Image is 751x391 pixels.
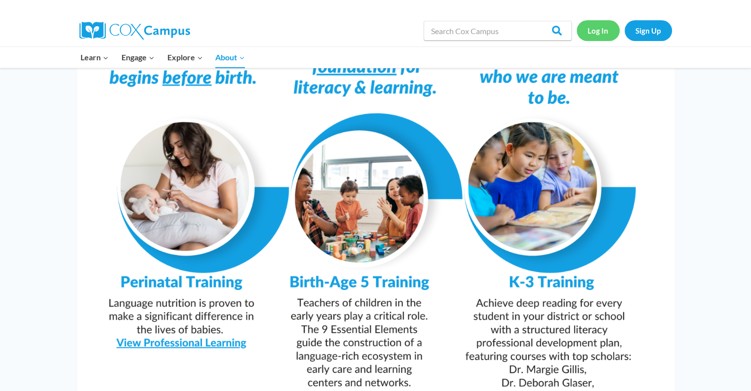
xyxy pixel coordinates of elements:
button: Child menu of Learn [75,47,116,68]
button: Child menu of Explore [161,47,209,68]
a: Sign Up [625,20,672,41]
nav: Primary Navigation [75,47,251,68]
input: Search Cox Campus [424,21,572,41]
nav: Secondary Navigation [577,20,672,41]
button: Child menu of Engage [115,47,161,68]
button: Child menu of About [209,47,251,68]
a: Log In [577,20,620,41]
img: Cox Campus [79,22,190,40]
